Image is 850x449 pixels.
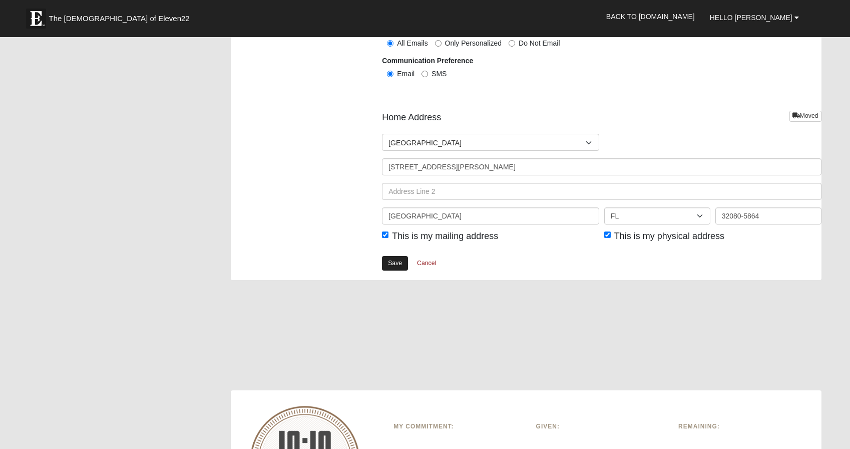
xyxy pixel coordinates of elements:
[392,231,498,241] span: This is my mailing address
[388,134,586,151] span: [GEOGRAPHIC_DATA]
[432,70,447,78] span: SMS
[710,14,792,22] span: Hello [PERSON_NAME]
[599,4,702,29] a: Back to [DOMAIN_NAME]
[382,111,441,124] span: Home Address
[397,39,428,47] span: All Emails
[382,232,388,238] input: This is my mailing address
[393,423,521,430] h6: My Commitment:
[410,256,443,271] a: Cancel
[604,232,611,238] input: This is my physical address
[21,4,221,29] a: The [DEMOGRAPHIC_DATA] of Eleven22
[49,14,189,24] span: The [DEMOGRAPHIC_DATA] of Eleven22
[614,231,724,241] span: This is my physical address
[387,40,393,47] input: All Emails
[678,423,805,430] h6: Remaining:
[382,207,599,224] input: City
[435,40,442,47] input: Only Personalized
[26,9,46,29] img: Eleven22 logo
[519,39,560,47] span: Do Not Email
[382,183,821,200] input: Address Line 2
[382,56,473,66] label: Communication Preference
[715,207,821,224] input: Zip
[382,256,408,271] a: Save
[536,423,663,430] h6: Given:
[702,5,806,30] a: Hello [PERSON_NAME]
[387,71,393,77] input: Email
[509,40,515,47] input: Do Not Email
[382,158,821,175] input: Address Line 1
[397,70,414,78] span: Email
[445,39,502,47] span: Only Personalized
[789,111,821,121] a: Moved
[421,71,428,77] input: SMS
